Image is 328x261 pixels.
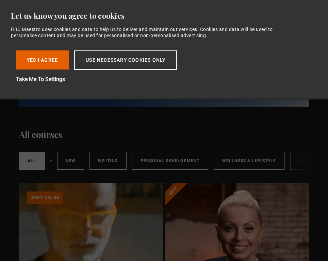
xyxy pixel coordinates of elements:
[19,128,62,141] h1: All courses
[16,75,234,83] button: Take Me To Settings
[27,191,63,204] p: Best value
[89,152,126,170] a: Writing
[74,50,177,70] button: Use necessary cookies only
[214,152,285,170] a: Wellness & Lifestyle
[57,152,84,170] a: New
[19,152,45,170] a: All
[11,26,282,39] div: BBC Maestro uses cookies and data to help us to deliver and maintain our services. Cookies and da...
[16,50,69,70] button: Yes I Agree
[11,11,312,21] div: Let us know you agree to cookies
[132,152,208,170] a: Personal Development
